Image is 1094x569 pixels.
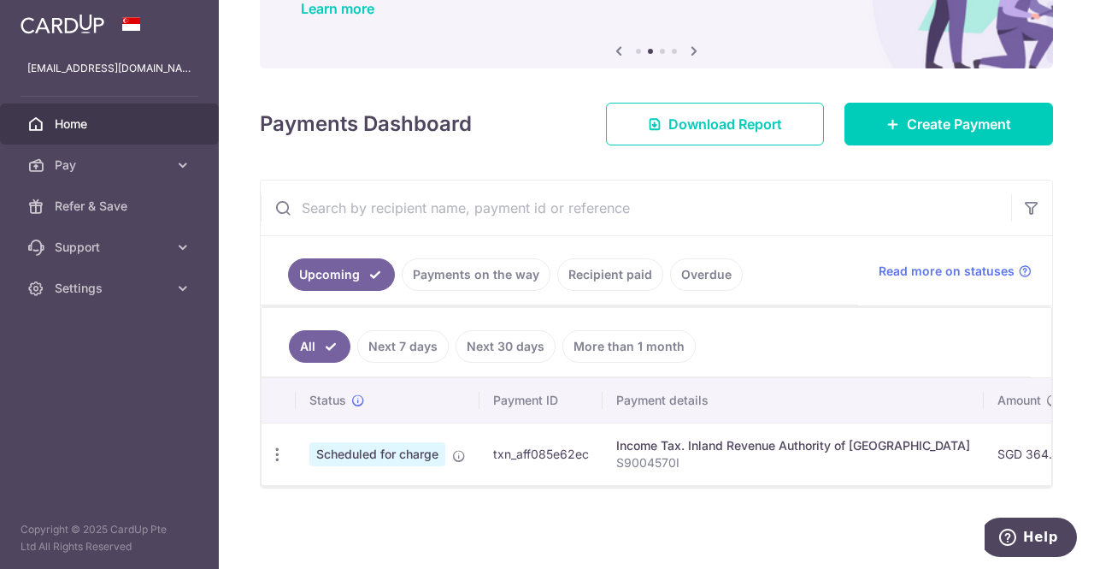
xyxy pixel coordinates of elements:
span: Create Payment [907,114,1011,134]
span: Amount [997,392,1041,409]
span: Settings [55,280,168,297]
input: Search by recipient name, payment id or reference [261,181,1011,235]
th: Payment details [603,378,984,423]
a: All [289,330,350,363]
iframe: Opens a widget where you can find more information [985,518,1077,560]
span: Status [309,392,346,409]
a: Recipient paid [557,258,663,291]
span: Download Report [668,114,782,134]
p: S9004570I [616,454,970,471]
td: SGD 364.20 [984,423,1081,485]
a: Next 30 days [456,330,556,363]
span: Refer & Save [55,198,168,215]
a: Download Report [606,103,824,145]
a: Overdue [670,258,743,291]
a: Read more on statuses [879,263,1032,280]
span: Home [55,116,168,133]
span: Scheduled for charge [309,442,445,466]
h4: Payments Dashboard [260,109,472,139]
span: Read more on statuses [879,263,1015,280]
a: Upcoming [288,258,395,291]
a: Create Payment [844,103,1053,145]
span: Pay [55,157,168,174]
td: txn_aff085e62ec [479,423,603,485]
th: Payment ID [479,378,603,423]
div: Income Tax. Inland Revenue Authority of [GEOGRAPHIC_DATA] [616,437,970,454]
a: Next 7 days [357,330,449,363]
img: CardUp [21,14,104,34]
a: Payments on the way [402,258,550,291]
a: More than 1 month [562,330,696,363]
span: Support [55,239,168,256]
p: [EMAIL_ADDRESS][DOMAIN_NAME] [27,60,191,77]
